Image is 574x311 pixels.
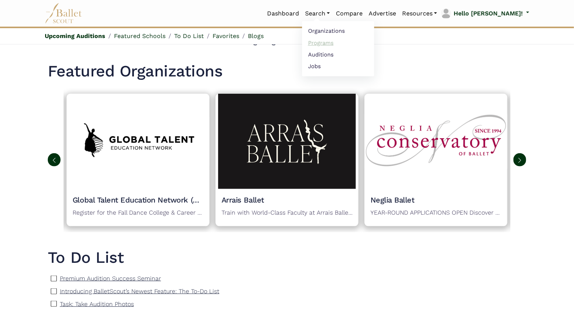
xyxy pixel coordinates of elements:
a: profile picture Hello [PERSON_NAME]! [440,8,529,20]
a: Task: Take Audition Photos [60,299,134,309]
a: Programs [302,37,374,49]
p: Task: Take Audition Photos [60,300,134,308]
a: Blogs [248,32,264,40]
a: Upcoming Auditions [45,32,105,40]
a: Premium Audition Success Seminar [60,274,161,284]
a: Compare [333,6,366,21]
a: Organization logoNeglia BalletYEAR-ROUND APPLICATIONS OPEN Discover the difference of year-round ... [364,94,507,226]
h1: Featured Organizations [48,61,526,82]
a: To Do List [174,32,204,40]
a: Jobs [302,60,374,72]
ul: Resources [302,21,374,76]
p: Introducing BalletScout’s Newest Feature: The To-Do List [60,288,219,295]
p: Hello [PERSON_NAME]! [454,9,523,18]
a: Organizations [302,25,374,37]
img: profile picture [441,8,451,19]
a: Resources [399,6,440,21]
a: To Do List [48,247,526,268]
a: Dashboard [264,6,302,21]
a: Advertise [366,6,399,21]
a: Organization logoArrais BalletTrain with World-Class Faculty at Arrais Ballet Summer Intensive! T... [216,94,358,226]
a: Auditions [302,49,374,60]
a: Organization logoGlobal Talent Education Network (GTEN)Register for the Fall Dance College & Care... [67,94,210,226]
a: Featured Schools [114,32,166,40]
p: Premium Audition Success Seminar [60,275,161,282]
a: Introducing BalletScout’s Newest Feature: The To-Do List [60,287,219,296]
a: Favorites [213,32,239,40]
a: Search [302,6,333,21]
